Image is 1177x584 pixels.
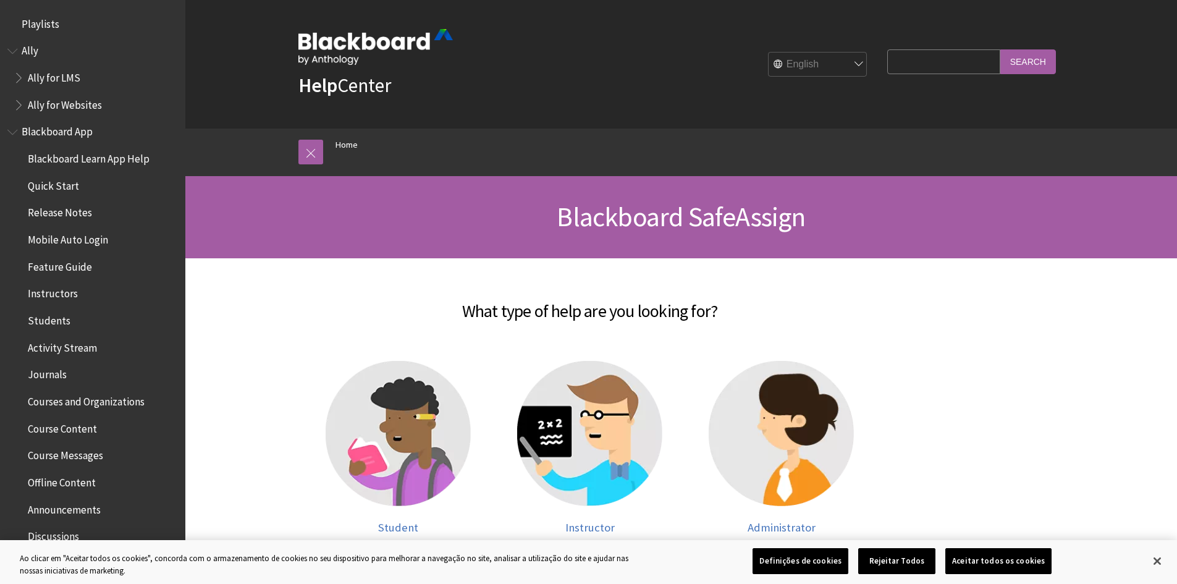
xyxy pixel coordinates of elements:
nav: Book outline for Anthology Ally Help [7,41,178,116]
span: Students [28,310,70,327]
span: Discussions [28,526,79,543]
span: Course Messages [28,446,103,462]
span: Journals [28,365,67,381]
span: Announcements [28,499,101,516]
span: Release Notes [28,203,92,219]
button: Fechar [1144,548,1171,575]
div: Ao clicar em "Aceitar todos os cookies", concorda com o armazenamento de cookies no seu dispositi... [20,552,648,577]
span: Blackboard Learn App Help [28,148,150,165]
span: Blackboard SafeAssign [557,200,805,234]
button: Aceitar todos os cookies [945,548,1052,574]
a: Administrator help Administrator [698,361,865,535]
a: Home [335,137,358,153]
input: Search [1000,49,1056,74]
span: Offline Content [28,472,96,489]
span: Ally [22,41,38,57]
button: Rejeitar Todos [858,548,935,574]
span: Mobile Auto Login [28,229,108,246]
span: Administrator [748,520,816,535]
span: Instructor [565,520,615,535]
a: Student help Student [315,361,482,535]
a: HelpCenter [298,73,391,98]
span: Quick Start [28,176,79,192]
span: Ally for LMS [28,67,80,84]
h2: What type of help are you looking for? [207,283,973,324]
button: Definições de cookies [753,548,848,574]
span: Feature Guide [28,256,92,273]
span: Blackboard App [22,122,93,138]
img: Instructor help [517,361,662,506]
img: Administrator help [709,361,854,506]
span: Courses and Organizations [28,391,145,408]
nav: Book outline for Playlists [7,14,178,35]
strong: Help [298,73,337,98]
img: Blackboard by Anthology [298,29,453,65]
span: Ally for Websites [28,95,102,111]
span: Course Content [28,418,97,435]
span: Activity Stream [28,337,97,354]
select: Site Language Selector [769,53,867,77]
span: Playlists [22,14,59,30]
img: Student help [326,361,471,506]
span: Student [378,520,418,535]
a: Instructor help Instructor [507,361,673,535]
span: Instructors [28,284,78,300]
